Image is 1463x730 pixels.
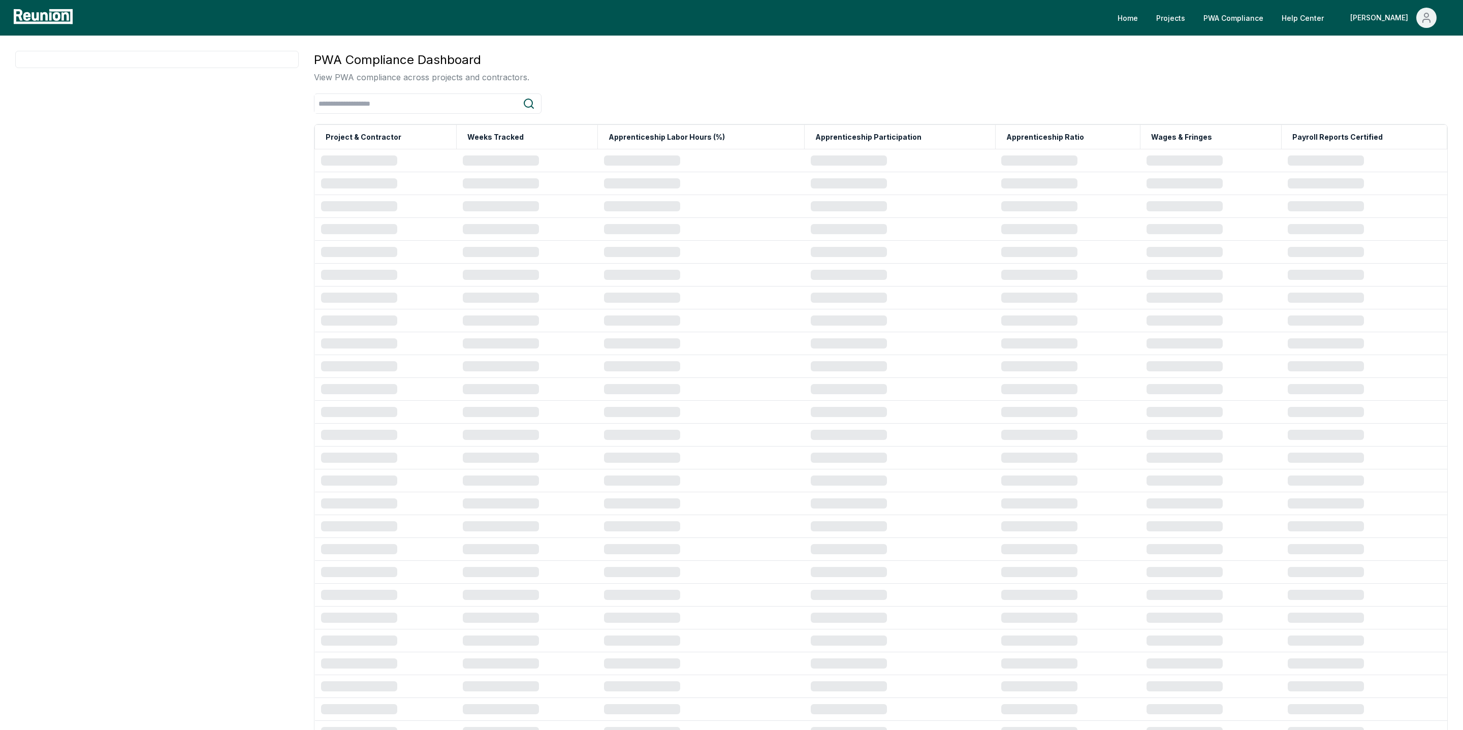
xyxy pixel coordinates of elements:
[813,127,924,147] button: Apprenticeship Participation
[314,51,529,69] h3: PWA Compliance Dashboard
[1004,127,1086,147] button: Apprenticeship Ratio
[1350,8,1412,28] div: [PERSON_NAME]
[324,127,403,147] button: Project & Contractor
[1109,8,1453,28] nav: Main
[1274,8,1332,28] a: Help Center
[1109,8,1146,28] a: Home
[1342,8,1445,28] button: [PERSON_NAME]
[314,71,529,83] p: View PWA compliance across projects and contractors.
[1149,127,1214,147] button: Wages & Fringes
[607,127,727,147] button: Apprenticeship Labor Hours (%)
[1290,127,1385,147] button: Payroll Reports Certified
[1195,8,1271,28] a: PWA Compliance
[465,127,526,147] button: Weeks Tracked
[1148,8,1193,28] a: Projects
